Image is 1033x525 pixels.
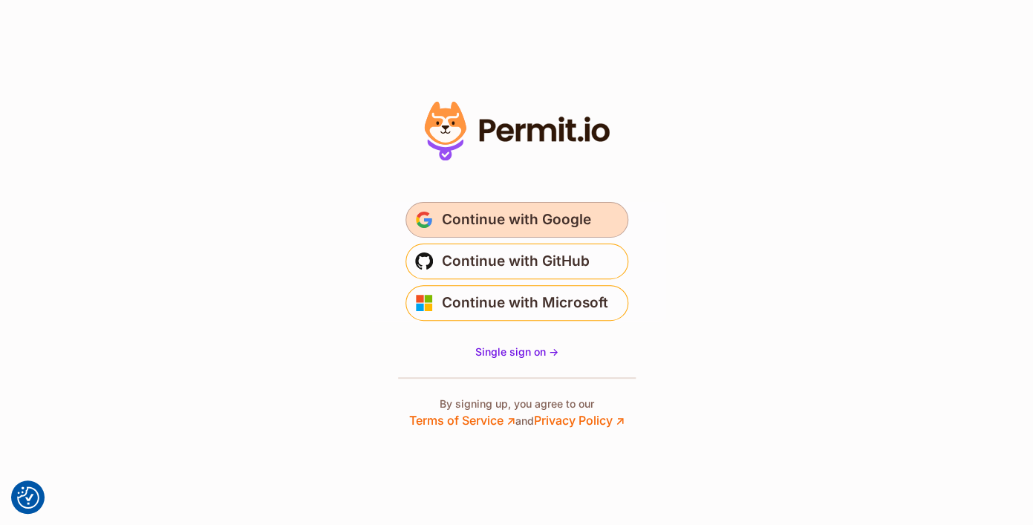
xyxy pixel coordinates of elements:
[409,397,625,429] p: By signing up, you agree to our and
[442,208,591,232] span: Continue with Google
[409,413,515,428] a: Terms of Service ↗
[475,345,558,358] span: Single sign on ->
[534,413,625,428] a: Privacy Policy ↗
[405,244,628,279] button: Continue with GitHub
[17,486,39,509] button: Consent Preferences
[17,486,39,509] img: Revisit consent button
[442,291,608,315] span: Continue with Microsoft
[475,345,558,359] a: Single sign on ->
[442,250,590,273] span: Continue with GitHub
[405,202,628,238] button: Continue with Google
[405,285,628,321] button: Continue with Microsoft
